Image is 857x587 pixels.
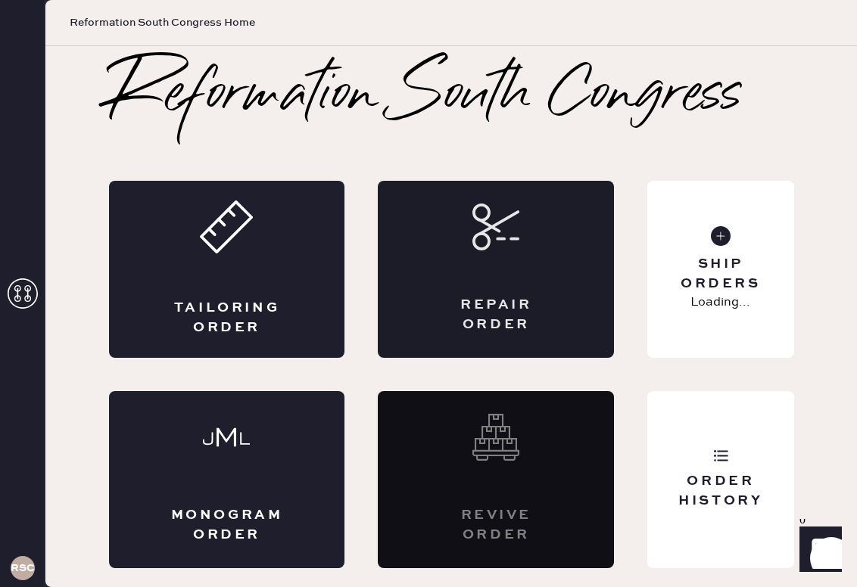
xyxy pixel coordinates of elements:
[438,506,553,544] div: Revive order
[378,391,614,568] div: Interested? Contact us at care@hemster.co
[659,255,781,293] div: Ship Orders
[170,299,285,337] div: Tailoring Order
[690,293,750,312] p: Loading...
[170,506,285,544] div: Monogram Order
[785,519,850,584] iframe: Front Chat
[438,296,553,334] div: Repair Order
[659,472,781,510] div: Order History
[11,563,35,573] h3: RSCA
[70,15,255,30] span: Reformation South Congress Home
[109,66,742,126] h2: Reformation South Congress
